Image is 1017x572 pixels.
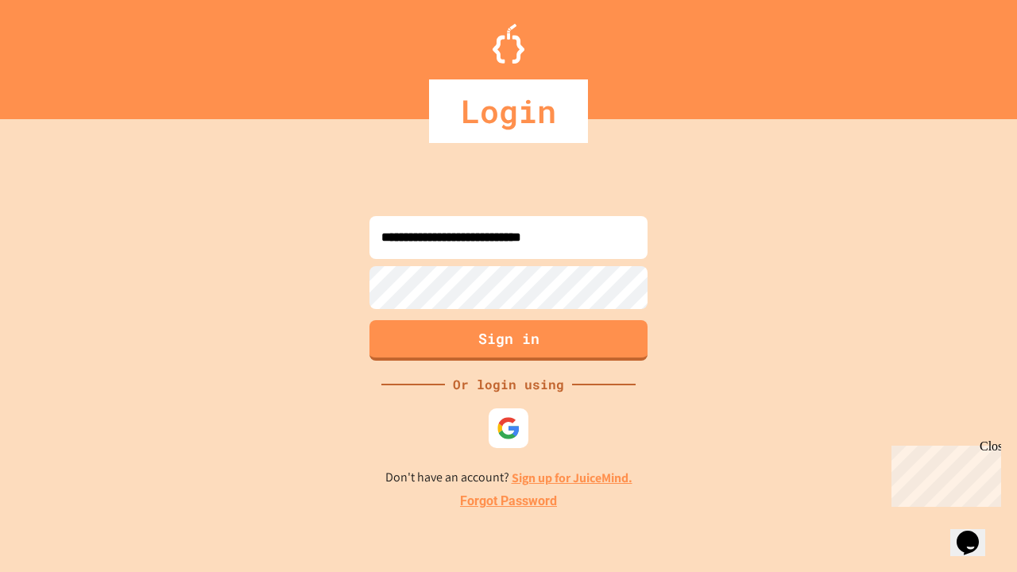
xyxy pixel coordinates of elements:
[460,492,557,511] a: Forgot Password
[385,468,632,488] p: Don't have an account?
[369,320,648,361] button: Sign in
[6,6,110,101] div: Chat with us now!Close
[429,79,588,143] div: Login
[885,439,1001,507] iframe: chat widget
[497,416,520,440] img: google-icon.svg
[445,375,572,394] div: Or login using
[512,470,632,486] a: Sign up for JuiceMind.
[950,508,1001,556] iframe: chat widget
[493,24,524,64] img: Logo.svg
